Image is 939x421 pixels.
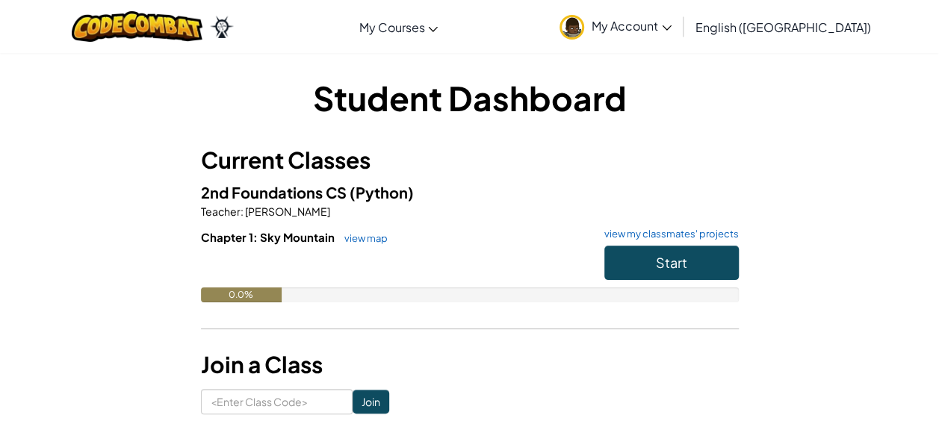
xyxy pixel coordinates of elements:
img: CodeCombat logo [72,11,202,42]
span: Chapter 1: Sky Mountain [201,230,337,244]
span: English ([GEOGRAPHIC_DATA]) [695,19,871,35]
span: Start [656,254,687,271]
h3: Current Classes [201,143,739,177]
a: My Courses [351,7,445,47]
span: : [241,205,244,218]
img: Ozaria [210,16,234,38]
span: Teacher [201,205,241,218]
a: view my classmates' projects [597,229,739,239]
span: (Python) [350,183,414,202]
h3: Join a Class [201,348,739,381]
input: <Enter Class Code> [201,389,353,414]
a: English ([GEOGRAPHIC_DATA]) [688,7,878,47]
span: 2nd Foundations CS [201,183,350,202]
h1: Student Dashboard [201,75,739,121]
span: [PERSON_NAME] [244,205,330,218]
a: view map [337,232,388,244]
span: My Account [592,18,672,34]
div: 0.0% [201,287,282,302]
input: Join [353,390,389,414]
button: Start [604,246,739,280]
a: My Account [552,3,679,50]
img: avatar [560,15,584,40]
span: My Courses [359,19,424,35]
